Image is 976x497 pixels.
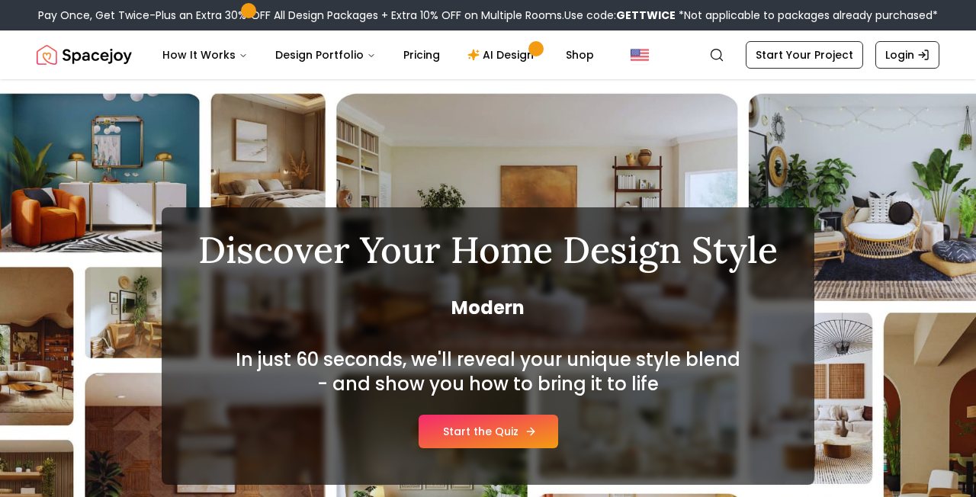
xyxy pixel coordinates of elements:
[455,40,551,70] a: AI Design
[232,348,744,396] h2: In just 60 seconds, we'll reveal your unique style blend - and show you how to bring it to life
[419,415,558,448] a: Start the Quiz
[391,40,452,70] a: Pricing
[263,40,388,70] button: Design Portfolio
[631,46,649,64] img: United States
[676,8,938,23] span: *Not applicable to packages already purchased*
[564,8,676,23] span: Use code:
[554,40,606,70] a: Shop
[150,40,260,70] button: How It Works
[150,40,606,70] nav: Main
[37,40,132,70] a: Spacejoy
[38,8,938,23] div: Pay Once, Get Twice-Plus an Extra 30% OFF All Design Packages + Extra 10% OFF on Multiple Rooms.
[37,30,939,79] nav: Global
[746,41,863,69] a: Start Your Project
[616,8,676,23] b: GETTWICE
[875,41,939,69] a: Login
[198,232,778,268] h1: Discover Your Home Design Style
[37,40,132,70] img: Spacejoy Logo
[198,296,778,320] span: Modern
